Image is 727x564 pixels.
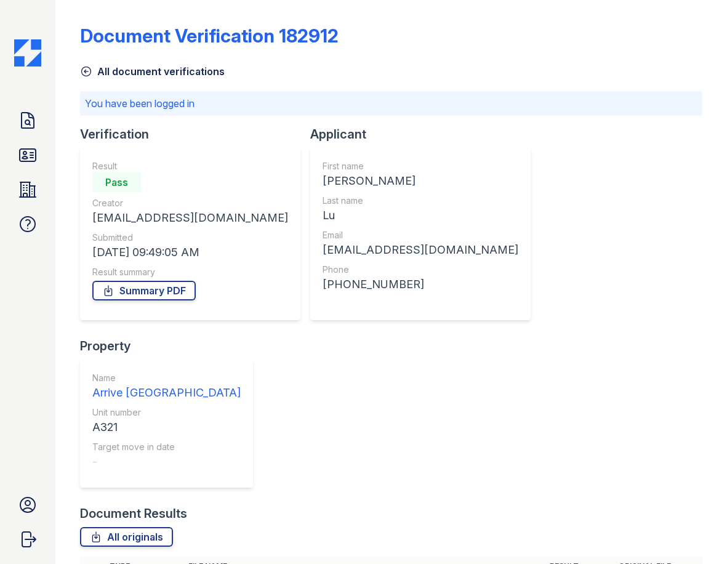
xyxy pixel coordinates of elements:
div: Result summary [92,266,288,278]
div: [EMAIL_ADDRESS][DOMAIN_NAME] [323,241,518,259]
div: [PERSON_NAME] [323,172,518,190]
div: [EMAIL_ADDRESS][DOMAIN_NAME] [92,209,288,227]
div: [PHONE_NUMBER] [323,276,518,293]
div: Pass [92,172,142,192]
div: Property [80,337,263,355]
div: [DATE] 09:49:05 AM [92,244,288,261]
div: - [92,453,241,470]
div: Result [92,160,288,172]
a: All document verifications [80,64,225,79]
div: Target move in date [92,441,241,453]
div: Last name [323,195,518,207]
div: Lu [323,207,518,224]
div: Unit number [92,406,241,419]
p: You have been logged in [85,96,697,111]
div: Email [323,229,518,241]
div: A321 [92,419,241,436]
div: Arrive [GEOGRAPHIC_DATA] [92,384,241,401]
div: Creator [92,197,288,209]
div: First name [323,160,518,172]
a: Name Arrive [GEOGRAPHIC_DATA] [92,372,241,401]
div: Verification [80,126,310,143]
div: Document Results [80,505,187,522]
a: Summary PDF [92,281,196,300]
div: Submitted [92,232,288,244]
div: Document Verification 182912 [80,25,339,47]
img: CE_Icon_Blue-c292c112584629df590d857e76928e9f676e5b41ef8f769ba2f05ee15b207248.png [14,39,41,66]
div: Name [92,372,241,384]
div: Applicant [310,126,540,143]
div: Phone [323,264,518,276]
a: All originals [80,527,173,547]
